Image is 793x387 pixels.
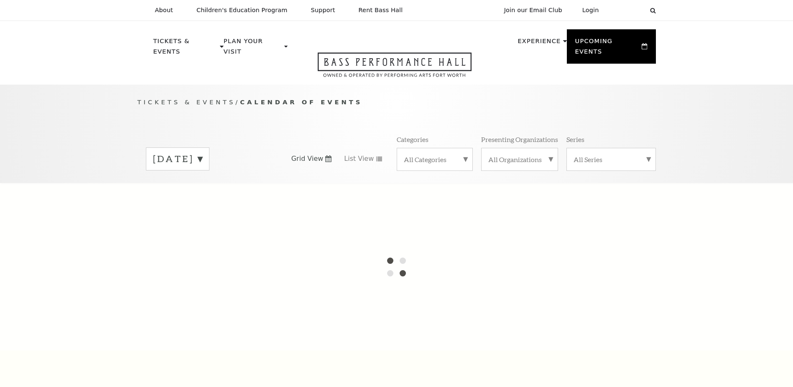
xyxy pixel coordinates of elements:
[344,154,374,163] span: List View
[359,7,403,14] p: Rent Bass Hall
[397,135,428,144] p: Categories
[291,154,324,163] span: Grid View
[153,152,202,165] label: [DATE]
[138,98,236,106] span: Tickets & Events
[612,6,642,14] select: Select:
[575,36,640,62] p: Upcoming Events
[574,155,649,164] label: All Series
[196,7,288,14] p: Children's Education Program
[404,155,466,164] label: All Categories
[153,36,218,62] p: Tickets & Events
[240,98,362,106] span: Calendar of Events
[224,36,282,62] p: Plan Your Visit
[488,155,551,164] label: All Organizations
[311,7,335,14] p: Support
[566,135,584,144] p: Series
[481,135,558,144] p: Presenting Organizations
[138,97,656,108] p: /
[155,7,173,14] p: About
[518,36,561,51] p: Experience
